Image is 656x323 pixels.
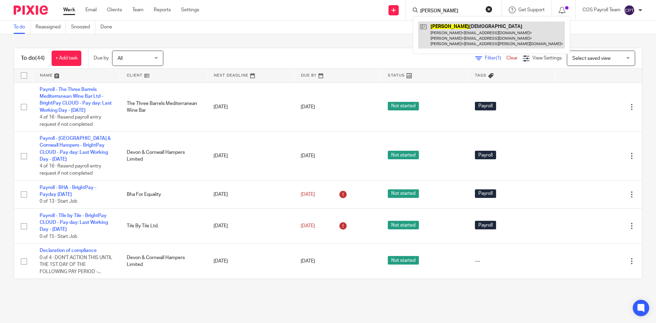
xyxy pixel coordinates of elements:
[120,180,207,208] td: Bha For Equality
[40,87,112,113] a: Payroll - The Three Barrels Mediterranean Wine Bar Ltd - BrightPay CLOUD - Pay day: Last Working ...
[301,153,315,158] span: [DATE]
[94,55,109,62] p: Due by
[301,105,315,109] span: [DATE]
[420,8,481,14] input: Search
[301,192,315,197] span: [DATE]
[475,151,496,159] span: Payroll
[120,244,207,279] td: Devon & Cornwall Hampers Limited
[388,189,419,198] span: Not started
[475,221,496,229] span: Payroll
[40,115,101,127] span: 4 of 16 · Resend payroll entry request if not completed
[475,258,548,265] div: ---
[207,82,294,131] td: [DATE]
[207,208,294,244] td: [DATE]
[624,5,635,16] img: svg%3E
[154,6,171,13] a: Reports
[40,255,112,274] span: 0 of 4 · DON'T ACTION THIS UNTIL THE 1ST DAY OF THE FOLLOWING PAY PERIOD -...
[301,224,315,228] span: [DATE]
[120,208,207,244] td: Tile By Tile Ltd.
[35,55,45,61] span: (44)
[40,164,101,176] span: 4 of 16 · Resend payroll entry request if not completed
[207,244,294,279] td: [DATE]
[506,56,518,60] a: Clear
[40,213,108,232] a: Payroll - TIle by Tile - BrightPay CLOUD - Pay day: Last Working Day - [DATE]
[85,6,97,13] a: Email
[485,56,506,60] span: Filter
[40,234,77,239] span: 0 of 15 · Start Job
[388,256,419,265] span: Not started
[475,189,496,198] span: Payroll
[107,6,122,13] a: Clients
[120,132,207,180] td: Devon & Cornwall Hampers Limited
[475,73,487,77] span: Tags
[118,56,123,61] span: All
[572,56,611,61] span: Select saved view
[583,6,620,13] p: COS Payroll Team
[301,259,315,264] span: [DATE]
[388,151,419,159] span: Not started
[40,199,77,204] span: 0 of 13 · Start Job
[518,8,545,12] span: Get Support
[14,21,30,34] a: To do
[207,132,294,180] td: [DATE]
[63,6,75,13] a: Work
[496,56,501,60] span: (1)
[181,6,199,13] a: Settings
[21,55,45,62] h1: To do
[132,6,143,13] a: Team
[475,102,496,110] span: Payroll
[40,136,111,162] a: Payroll - [GEOGRAPHIC_DATA] & Cornwall Hampers - BrightPay CLOUD - Pay day: Last Working Day - [D...
[40,248,97,253] a: Declaration of compliance
[388,102,419,110] span: Not started
[486,6,492,13] button: Clear
[36,21,66,34] a: Reassigned
[14,5,48,15] img: Pixie
[100,21,117,34] a: Done
[388,221,419,229] span: Not started
[532,56,562,60] span: View Settings
[71,21,95,34] a: Snoozed
[120,82,207,131] td: The Three Barrels Mediterranean Wine Bar
[207,180,294,208] td: [DATE]
[52,51,81,66] a: + Add task
[40,185,96,197] a: Payroll - BHA - BrightPay - Payday [DATE]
